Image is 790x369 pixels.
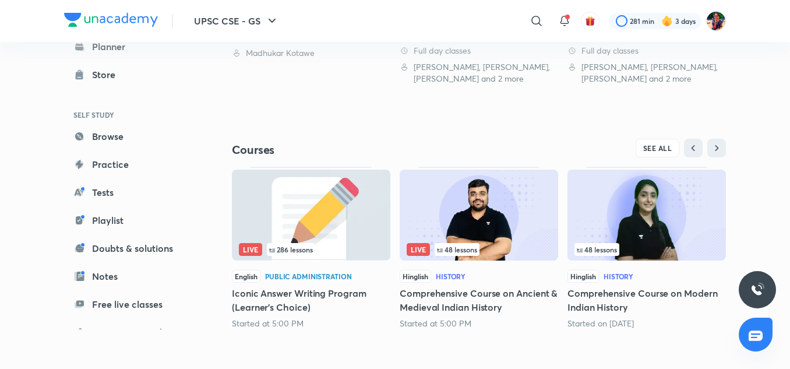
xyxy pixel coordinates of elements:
[232,318,390,329] div: Started at 5:00 PM
[400,167,558,329] div: Comprehensive Course on Ancient & Medieval Indian History
[400,170,558,261] img: Thumbnail
[64,181,199,204] a: Tests
[64,35,199,58] a: Planner
[407,243,551,256] div: left
[64,321,199,344] a: 1:1 Live mentorship
[567,286,726,314] h5: Comprehensive Course on Modern Indian History
[400,318,558,329] div: Started at 5:00 PM
[232,170,390,261] img: Thumbnail
[400,45,558,57] div: Full day classes
[239,243,383,256] div: infocontainer
[64,237,199,260] a: Doubts & solutions
[585,16,595,26] img: avatar
[400,270,431,283] span: Hinglish
[661,15,673,27] img: streak
[604,273,633,280] div: History
[232,47,390,59] div: Madhukar Kotawe
[64,13,158,30] a: Company Logo
[636,139,680,157] button: SEE ALL
[577,246,617,253] span: 48 lessons
[64,13,158,27] img: Company Logo
[643,144,672,152] span: SEE ALL
[567,61,726,85] div: Sudarshan Gurjar, Saurabh Pandey, Arti Chhawari and 2 more
[407,243,551,256] div: infosection
[64,293,199,316] a: Free live classes
[187,9,286,33] button: UPSC CSE - GS
[407,243,430,256] span: Live
[239,243,383,256] div: left
[400,61,558,85] div: Sudarshan Gurjar, Saurabh Pandey, Arti Chhawari and 2 more
[92,68,122,82] div: Store
[64,153,199,176] a: Practice
[567,170,726,261] img: Thumbnail
[64,209,199,232] a: Playlist
[232,286,390,314] h5: Iconic Answer Writing Program (Learner's Choice)
[567,167,726,329] div: Comprehensive Course on Modern Indian History
[269,246,313,253] span: 286 lessons
[232,167,390,329] div: Iconic Answer Writing Program (Learner's Choice)
[239,243,383,256] div: infosection
[265,273,351,280] div: Public Administration
[567,45,726,57] div: Full day classes
[581,12,599,30] button: avatar
[574,243,719,256] div: infosection
[239,243,262,256] span: Live
[706,11,726,31] img: Solanki Ghorai
[64,63,199,86] a: Store
[64,265,199,288] a: Notes
[750,283,764,297] img: ttu
[574,243,719,256] div: infocontainer
[232,270,260,283] span: English
[400,286,558,314] h5: Comprehensive Course on Ancient & Medieval Indian History
[407,243,551,256] div: infocontainer
[567,318,726,329] div: Started on Aug 20
[567,270,599,283] span: Hinglish
[232,142,479,157] h4: Courses
[64,105,199,125] h6: SELF STUDY
[437,246,477,253] span: 48 lessons
[436,273,465,280] div: History
[64,125,199,148] a: Browse
[574,243,719,256] div: left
